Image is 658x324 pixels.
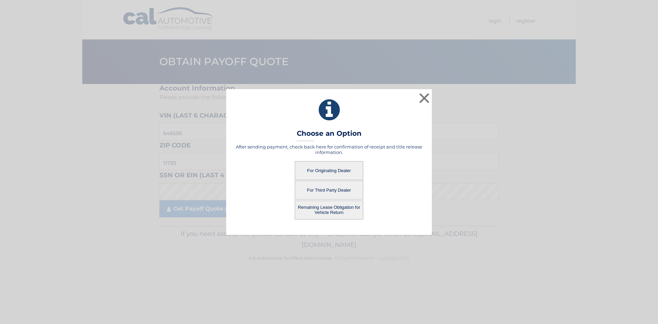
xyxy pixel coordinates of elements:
[295,201,363,219] button: Remaining Lease Obligation for Vehicle Return
[235,144,423,155] h5: After sending payment, check back here for confirmation of receipt and title release information.
[417,91,431,105] button: ×
[295,181,363,200] button: For Third Party Dealer
[295,161,363,180] button: For Originating Dealer
[297,129,362,141] h3: Choose an Option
